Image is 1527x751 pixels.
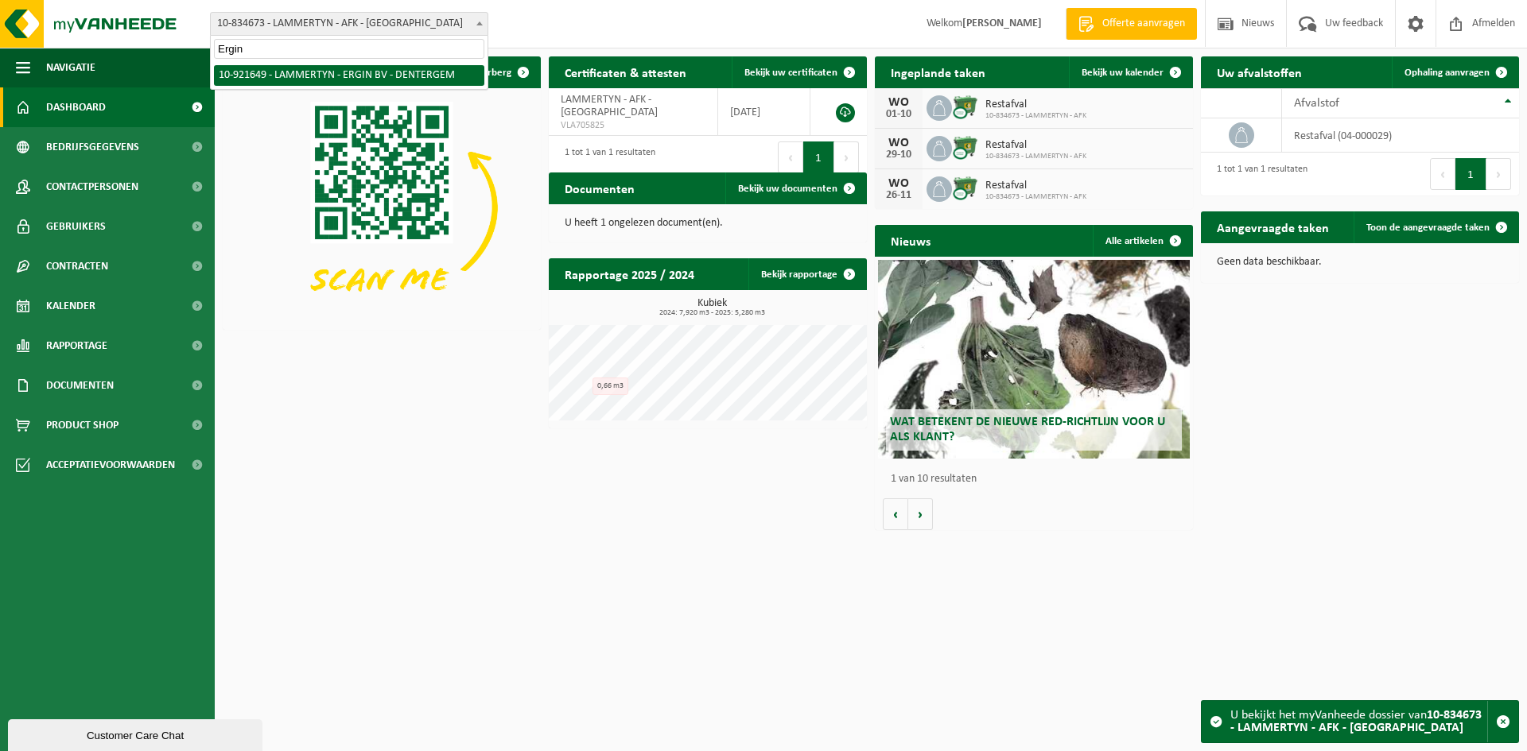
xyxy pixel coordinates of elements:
h2: Documenten [549,172,651,203]
button: Next [834,141,859,173]
span: Restafval [985,139,1086,152]
img: WB-0660-CU [952,93,979,120]
span: 10-834673 - LAMMERTYN - AFK [985,111,1086,121]
h2: Ingeplande taken [875,56,1001,87]
span: Gebruikers [46,207,106,246]
div: 29-10 [883,149,915,161]
span: Bekijk uw kalender [1082,68,1164,78]
div: WO [883,96,915,109]
div: 01-10 [883,109,915,120]
h2: Certificaten & attesten [549,56,702,87]
button: 1 [803,141,834,173]
span: Restafval [985,180,1086,192]
span: 10-834673 - LAMMERTYN - AFK [985,192,1086,202]
span: Restafval [985,99,1086,111]
span: Contracten [46,246,108,286]
span: Rapportage [46,326,107,366]
span: Bedrijfsgegevens [46,127,139,167]
a: Bekijk uw certificaten [732,56,865,88]
li: 10-921649 - LAMMERTYN - ERGIN BV - DENTERGEM [214,65,484,86]
span: 10-834673 - LAMMERTYN - AFK - ASSE [210,12,488,36]
div: WO [883,137,915,149]
span: 10-834673 - LAMMERTYN - AFK - ASSE [211,13,488,35]
span: LAMMERTYN - AFK - [GEOGRAPHIC_DATA] [561,94,658,118]
button: 1 [1455,158,1486,190]
td: [DATE] [718,88,810,136]
img: WB-0660-CU [952,174,979,201]
a: Offerte aanvragen [1066,8,1197,40]
div: WO [883,177,915,190]
p: U heeft 1 ongelezen document(en). [565,218,851,229]
span: Verberg [476,68,511,78]
h3: Kubiek [557,298,867,317]
span: Kalender [46,286,95,326]
button: Vorige [883,498,908,530]
h2: Aangevraagde taken [1201,211,1345,242]
span: 2024: 7,920 m3 - 2025: 5,280 m3 [557,309,867,317]
span: Contactpersonen [46,167,138,207]
a: Toon de aangevraagde taken [1354,211,1517,243]
p: 1 van 10 resultaten [891,474,1185,485]
p: Geen data beschikbaar. [1217,257,1503,268]
a: Bekijk rapportage [748,258,865,290]
span: Bekijk uw documenten [738,184,837,194]
span: Documenten [46,366,114,405]
button: Previous [778,141,803,173]
div: U bekijkt het myVanheede dossier van [1230,701,1487,742]
span: 10-834673 - LAMMERTYN - AFK [985,152,1086,161]
div: 0,66 m3 [593,377,628,395]
img: WB-0660-CU [952,134,979,161]
button: Volgende [908,498,933,530]
span: Dashboard [46,87,106,127]
h2: Nieuws [875,225,946,256]
h2: Uw afvalstoffen [1201,56,1318,87]
a: Bekijk uw kalender [1069,56,1191,88]
span: Ophaling aanvragen [1405,68,1490,78]
div: 1 tot 1 van 1 resultaten [1209,157,1307,192]
a: Wat betekent de nieuwe RED-richtlijn voor u als klant? [878,260,1190,459]
iframe: chat widget [8,716,266,751]
span: Product Shop [46,405,119,445]
span: Bekijk uw certificaten [744,68,837,78]
button: Verberg [464,56,539,88]
div: 26-11 [883,190,915,201]
span: Afvalstof [1294,97,1339,110]
span: Offerte aanvragen [1098,16,1189,32]
button: Previous [1430,158,1455,190]
a: Bekijk uw documenten [725,172,865,204]
strong: [PERSON_NAME] [962,17,1042,29]
span: Toon de aangevraagde taken [1366,223,1490,233]
img: Download de VHEPlus App [223,88,541,327]
td: restafval (04-000029) [1282,118,1519,153]
span: Wat betekent de nieuwe RED-richtlijn voor u als klant? [890,416,1165,443]
span: Acceptatievoorwaarden [46,445,175,485]
strong: 10-834673 - LAMMERTYN - AFK - [GEOGRAPHIC_DATA] [1230,709,1482,734]
div: 1 tot 1 van 1 resultaten [557,140,655,175]
span: VLA705825 [561,119,705,132]
span: Navigatie [46,48,95,87]
a: Alle artikelen [1093,225,1191,257]
a: Ophaling aanvragen [1392,56,1517,88]
h2: Rapportage 2025 / 2024 [549,258,710,289]
button: Next [1486,158,1511,190]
